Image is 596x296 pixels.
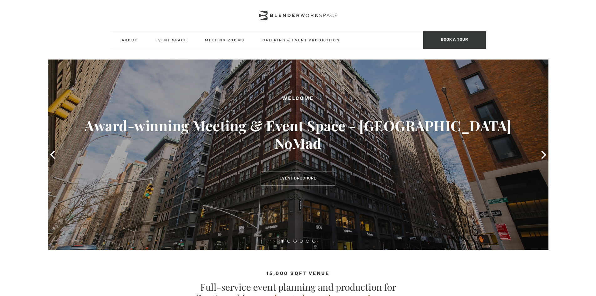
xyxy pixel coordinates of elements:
[200,31,250,49] a: Meeting Rooms
[150,31,192,49] a: Event Space
[423,31,486,49] span: Book a tour
[73,117,523,152] h3: Award-winning Meeting & Event Space - [GEOGRAPHIC_DATA] NoMad
[110,271,486,277] h4: 15,000 sqft venue
[257,31,345,49] a: Catering & Event Production
[261,171,335,185] a: Event Brochure
[117,31,143,49] a: About
[73,95,523,103] h2: Welcome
